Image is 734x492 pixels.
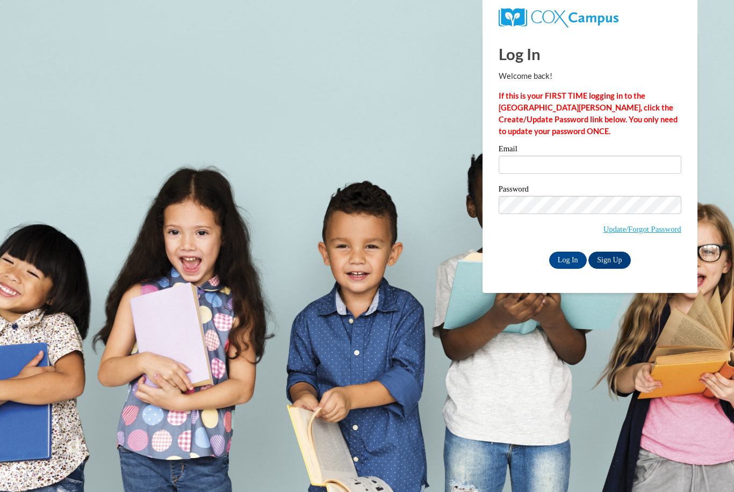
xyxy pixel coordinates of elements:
[603,225,681,233] a: Update/Forgot Password
[588,252,630,269] a: Sign Up
[499,91,678,136] strong: If this is your FIRST TIME logging in to the [GEOGRAPHIC_DATA][PERSON_NAME], click the Create/Upd...
[499,70,681,82] p: Welcome back!
[499,185,681,196] label: Password
[549,252,587,269] input: Log In
[499,43,681,65] h1: Log In
[499,145,681,156] label: Email
[499,12,618,21] a: COX Campus
[499,8,618,27] img: COX Campus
